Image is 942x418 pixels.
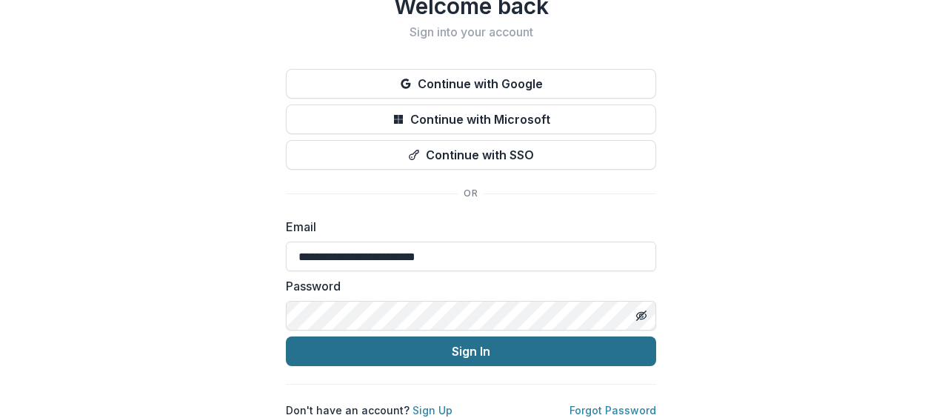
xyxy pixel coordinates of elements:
[286,336,656,366] button: Sign In
[569,404,656,417] a: Forgot Password
[286,218,647,236] label: Email
[286,402,452,418] p: Don't have an account?
[629,304,653,328] button: Toggle password visibility
[412,404,452,417] a: Sign Up
[286,25,656,39] h2: Sign into your account
[286,69,656,99] button: Continue with Google
[286,277,647,295] label: Password
[286,140,656,170] button: Continue with SSO
[286,104,656,134] button: Continue with Microsoft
